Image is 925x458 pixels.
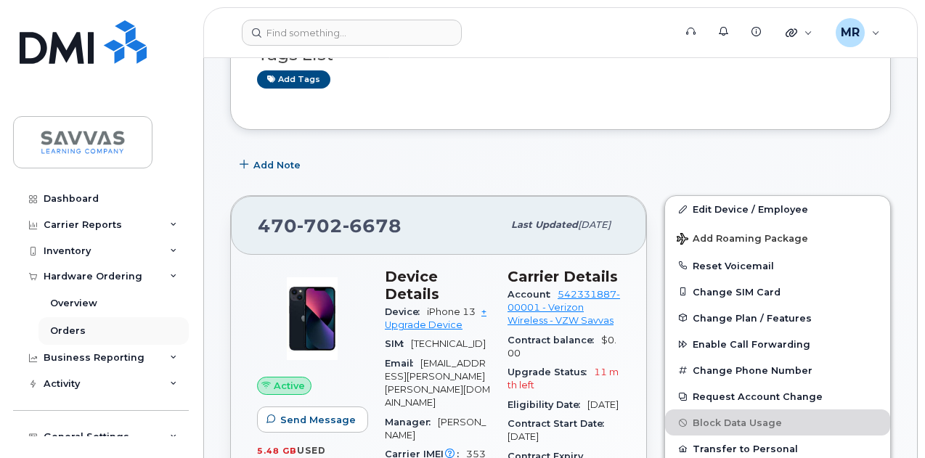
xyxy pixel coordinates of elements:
button: Reset Voicemail [665,253,890,279]
span: 470 [258,215,402,237]
span: 6678 [343,215,402,237]
span: Enable Call Forwarding [693,339,810,350]
span: Change Plan / Features [693,312,812,323]
span: Contract Start Date [508,418,611,429]
span: Manager [385,417,438,428]
a: Edit Device / Employee [665,196,890,222]
a: 542331887-00001 - Verizon Wireless - VZW Savvas [508,289,620,327]
h3: Device Details [385,268,490,303]
span: Account [508,289,558,300]
img: image20231002-3703462-1ig824h.jpeg [269,275,356,362]
span: [DATE] [587,399,619,410]
span: [EMAIL_ADDRESS][PERSON_NAME][PERSON_NAME][DOMAIN_NAME] [385,358,490,409]
button: Change Plan / Features [665,305,890,331]
span: Device [385,306,427,317]
span: Contract balance [508,335,601,345]
input: Find something... [242,20,462,46]
button: Block Data Usage [665,409,890,435]
button: Change SIM Card [665,279,890,305]
div: Quicklinks [775,18,823,47]
span: Email [385,358,420,369]
span: [TECHNICAL_ID] [411,338,486,349]
span: Add Roaming Package [677,233,808,247]
a: Add tags [257,70,330,89]
button: Send Message [257,406,368,433]
span: SIM [385,338,411,349]
span: 5.48 GB [257,446,297,456]
span: used [297,445,326,456]
span: Add Note [253,158,301,172]
span: [DATE] [508,431,539,442]
button: Add Roaming Package [665,223,890,253]
span: Active [274,379,305,393]
button: Add Note [230,152,313,178]
span: [DATE] [578,219,611,230]
button: Request Account Change [665,383,890,409]
span: $0.00 [508,335,616,359]
div: Magali Ramirez-Sanchez [826,18,890,47]
span: iPhone 13 [427,306,476,317]
span: Eligibility Date [508,399,587,410]
span: Send Message [280,413,356,427]
button: Enable Call Forwarding [665,331,890,357]
h3: Tags List [257,46,864,64]
span: Last updated [511,219,578,230]
span: MR [841,24,860,41]
h3: Carrier Details [508,268,620,285]
iframe: Messenger Launcher [862,395,914,447]
button: Change Phone Number [665,357,890,383]
span: Upgrade Status [508,367,594,377]
span: 702 [297,215,343,237]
